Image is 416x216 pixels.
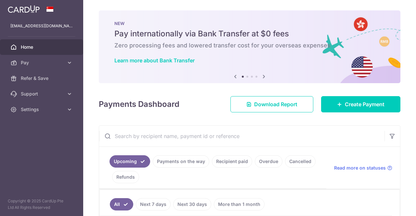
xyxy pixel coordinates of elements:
span: Pay [21,59,64,66]
a: Recipient paid [212,155,252,168]
a: Learn more about Bank Transfer [114,57,195,64]
span: Read more on statuses [334,165,386,171]
a: Cancelled [285,155,316,168]
span: Home [21,44,64,50]
a: Payments on the way [153,155,209,168]
img: CardUp [8,5,40,13]
img: Bank transfer banner [99,10,400,83]
input: Search by recipient name, payment id or reference [99,126,384,146]
a: More than 1 month [214,198,265,210]
p: [EMAIL_ADDRESS][DOMAIN_NAME] [10,23,73,29]
a: Download Report [230,96,313,112]
span: Create Payment [345,100,384,108]
a: Read more on statuses [334,165,392,171]
span: Download Report [254,100,297,108]
a: All [110,198,133,210]
a: Next 7 days [136,198,171,210]
span: Support [21,91,64,97]
h6: Zero processing fees and lowered transfer cost for your overseas expenses [114,42,385,49]
a: Refunds [112,171,139,183]
a: Overdue [255,155,282,168]
a: Next 30 days [173,198,211,210]
span: Refer & Save [21,75,64,82]
h5: Pay internationally via Bank Transfer at $0 fees [114,29,385,39]
span: Settings [21,106,64,113]
h4: Payments Dashboard [99,98,179,110]
a: Create Payment [321,96,400,112]
p: NEW [114,21,385,26]
a: Upcoming [110,155,150,168]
